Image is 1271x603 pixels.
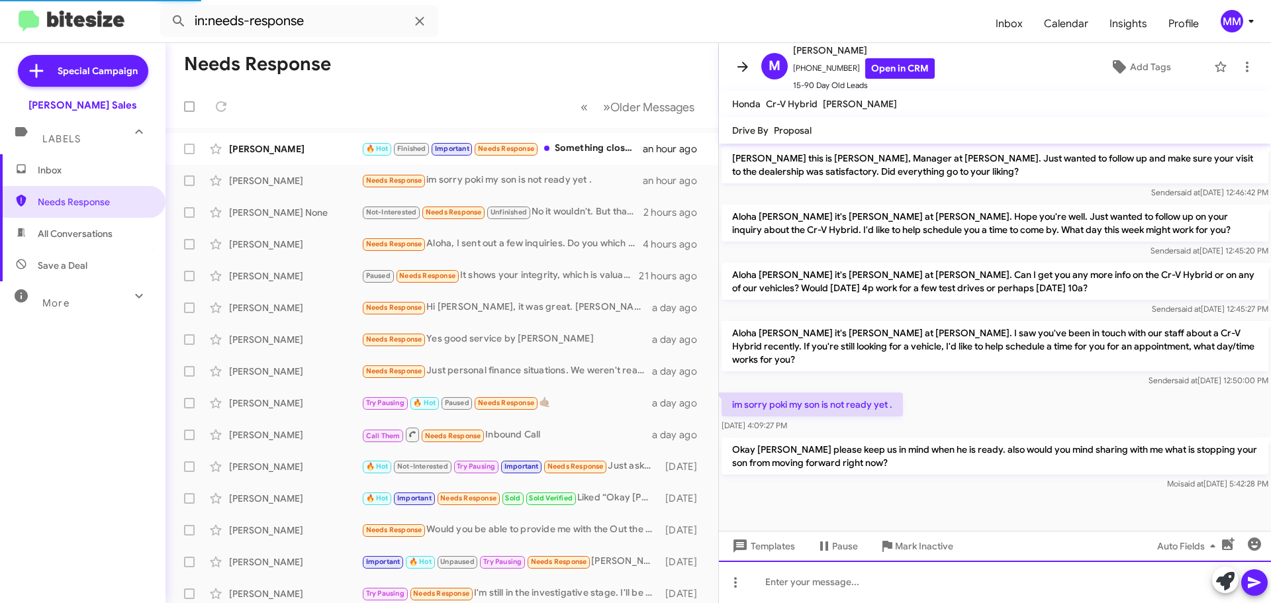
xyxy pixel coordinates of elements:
span: Mark Inactive [895,534,953,558]
span: Needs Response [425,432,481,440]
div: Inbound Call [361,426,652,443]
span: Not-Interested [397,462,448,471]
a: Inbox [985,5,1033,43]
span: Needs Response [478,398,534,407]
div: [DATE] [659,524,708,537]
span: Needs Response [413,589,469,598]
span: Add Tags [1130,55,1171,79]
button: MM [1209,10,1256,32]
button: Templates [719,534,806,558]
div: an hour ago [643,174,708,187]
span: 🔥 Hot [409,557,432,566]
span: Drive By [732,124,769,136]
div: [PERSON_NAME] [229,365,361,378]
span: Auto Fields [1157,534,1221,558]
span: Needs Response [399,271,455,280]
div: 4 hours ago [643,238,708,251]
span: Not-Interested [366,208,417,216]
span: Paused [445,398,469,407]
span: Cr-V Hybrid [766,98,818,110]
div: Something closer to the Fit I own [361,141,643,156]
div: [PERSON_NAME] [229,428,361,441]
button: Mark Inactive [869,534,964,558]
div: [DATE] [659,492,708,505]
div: [PERSON_NAME] None [229,206,361,219]
span: Needs Response [366,526,422,534]
span: [PERSON_NAME] [823,98,897,110]
a: Profile [1158,5,1209,43]
span: Sold [505,494,520,502]
span: Sender [DATE] 12:46:42 PM [1151,187,1268,197]
div: a day ago [652,428,708,441]
span: 🔥 Hot [413,398,436,407]
span: Needs Response [38,195,150,209]
span: Special Campaign [58,64,138,77]
span: 15-90 Day Old Leads [793,79,935,92]
span: Needs Response [366,367,422,375]
span: Unpaused [440,557,475,566]
span: Sender [DATE] 12:45:27 PM [1152,304,1268,314]
h1: Needs Response [184,54,331,75]
span: M [769,56,780,77]
button: Pause [806,534,869,558]
span: Calendar [1033,5,1099,43]
span: Pause [832,534,858,558]
div: a day ago [652,396,708,410]
span: Needs Response [531,557,587,566]
div: [PERSON_NAME]. I am touching base - I am ready to put down a hold deposit and I see you have a bl... [361,554,659,569]
div: [PERSON_NAME] [229,142,361,156]
span: Templates [730,534,795,558]
span: » [603,99,610,115]
div: a day ago [652,365,708,378]
div: [PERSON_NAME] [229,524,361,537]
span: Needs Response [366,335,422,344]
div: Would you be able to provide me with the Out the Door price of the 2025 Honda Pilot EX-L Radiant Red [361,522,659,537]
a: Insights [1099,5,1158,43]
div: [PERSON_NAME] [229,269,361,283]
div: [PERSON_NAME] [229,492,361,505]
span: Sender [DATE] 12:50:00 PM [1149,375,1268,385]
span: Try Pausing [366,589,404,598]
span: Needs Response [478,144,534,153]
span: Sender [DATE] 12:45:20 PM [1151,246,1268,255]
div: It shows your integrity, which is valuable. [361,268,639,283]
span: Important [397,494,432,502]
div: [DATE] [659,587,708,600]
div: 2 hours ago [643,206,708,219]
span: Moi [DATE] 5:42:28 PM [1167,479,1268,488]
div: [PERSON_NAME] Sales [28,99,137,112]
p: im sorry poki my son is not ready yet . [722,393,903,416]
span: Needs Response [366,176,422,185]
div: Just asking if I do get a car would you know how much I would have to put down? Say I only have $... [361,459,659,474]
span: « [581,99,588,115]
div: [PERSON_NAME] [229,587,361,600]
span: Needs Response [426,208,482,216]
span: Try Pausing [457,462,495,471]
span: [DATE] 4:09:27 PM [722,420,787,430]
div: [PERSON_NAME] [229,460,361,473]
span: Try Pausing [366,398,404,407]
div: [PERSON_NAME] [229,333,361,346]
div: Just personal finance situations. We weren't ready to commit to anything until later down the line [361,363,652,379]
span: said at [1178,304,1201,314]
span: Save a Deal [38,259,87,272]
span: said at [1177,187,1200,197]
div: [PERSON_NAME] [229,301,361,314]
a: Open in CRM [865,58,935,79]
div: [PERSON_NAME] [229,174,361,187]
div: 21 hours ago [639,269,708,283]
a: Special Campaign [18,55,148,87]
div: No it wouldn't. But thank you though. [361,205,643,220]
div: 🤙🏽 [361,395,652,410]
span: Unfinished [491,208,527,216]
button: Add Tags [1072,55,1207,79]
p: Aloha [PERSON_NAME] it's [PERSON_NAME] at [PERSON_NAME]. I saw you've been in touch with our staf... [722,321,1268,371]
div: a day ago [652,301,708,314]
span: said at [1180,479,1203,488]
span: Paused [366,271,391,280]
nav: Page navigation example [573,93,702,120]
div: Aloha, I sent out a few inquiries. Do you which vehicle it was? [361,236,643,252]
button: Auto Fields [1147,534,1231,558]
